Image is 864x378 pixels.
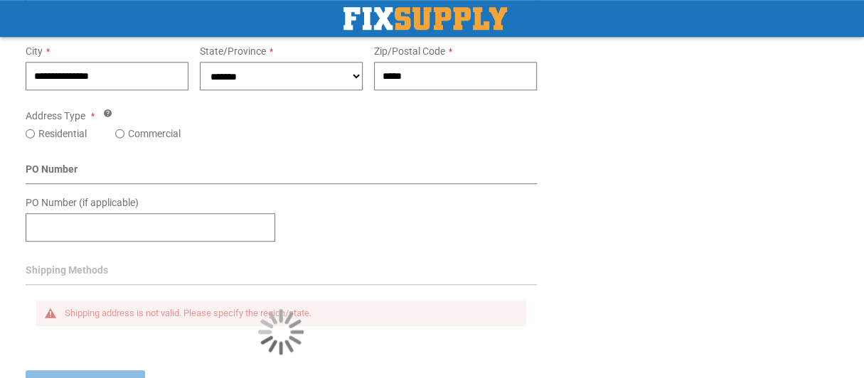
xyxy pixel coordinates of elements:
label: Residential [38,126,87,141]
img: Fix Industrial Supply [343,7,507,30]
span: City [26,45,43,57]
span: State/Province [200,45,266,57]
span: Zip/Postal Code [374,45,445,57]
label: Commercial [128,126,181,141]
img: Loading... [258,309,304,355]
span: Address Type [26,110,85,121]
a: store logo [343,7,507,30]
div: PO Number [26,162,537,184]
span: PO Number (if applicable) [26,197,139,208]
